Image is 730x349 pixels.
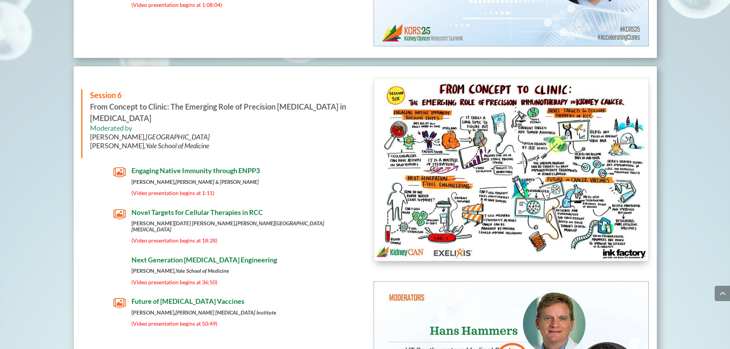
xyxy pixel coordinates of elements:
span: (Video presentation begins at 1:11) [131,190,214,196]
span: Next Generation [MEDICAL_DATA] Engineering [131,256,277,264]
em: [PERSON_NAME][GEOGRAPHIC_DATA][MEDICAL_DATA] [131,220,324,232]
em: Yale School of Medicine [176,267,229,274]
em: [PERSON_NAME] & [PERSON_NAME] [176,179,259,185]
img: KidneyCAN_Ink Factory_Board Session 6 [374,78,649,261]
em: [PERSON_NAME] [MEDICAL_DATA] Institute [176,309,276,316]
span: Session 6 [90,90,122,100]
span:  [113,256,126,268]
strong: From Concept to Clinic: The Emerging Role of Precision [MEDICAL_DATA] in [MEDICAL_DATA] [90,90,346,123]
span: [PERSON_NAME], [90,141,209,150]
span: (Video presentation begins at 1:08:04) [131,2,222,8]
span: (Video presentation begins at 18:28) [131,237,217,244]
strong: [PERSON_NAME][DATE] [PERSON_NAME], [131,220,324,232]
strong: [PERSON_NAME], [131,267,229,274]
span: [PERSON_NAME], [90,133,210,141]
strong: [PERSON_NAME], [131,179,259,185]
strong: [PERSON_NAME], [131,309,276,316]
span:  [113,208,126,221]
em: Yale School of Medicine [146,141,209,150]
span: Future of [MEDICAL_DATA] Vaccines [131,297,244,305]
h6: Moderated by [90,124,349,154]
span: (Video presentation begins at 36:50) [131,279,217,285]
span: Engaging Native Immunity through ENPP3 [131,166,260,175]
span: Novel Targets for Cellular Therapies in RCC [131,208,263,216]
span:  [113,167,126,179]
span:  [113,297,126,310]
em: [GEOGRAPHIC_DATA] [146,133,210,141]
span: (Video presentation begins at 50:49) [131,320,217,327]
